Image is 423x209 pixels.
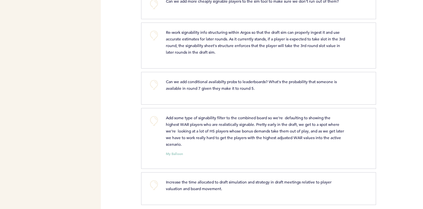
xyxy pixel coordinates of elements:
[166,29,346,55] span: Re-work signability info structuring within Argos so that the draft sim can properly ingest it an...
[166,152,183,156] small: My Balloon
[166,179,332,191] span: Increase the time allocated to draft simulation and strategy in draft meetings relative to player...
[166,115,345,147] span: Add some type of signability filter to the combined board so we’re defaulting to showing the high...
[166,79,338,91] span: Can we add conditional availabilty probs to leaderboards? What's the probability that someone is ...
